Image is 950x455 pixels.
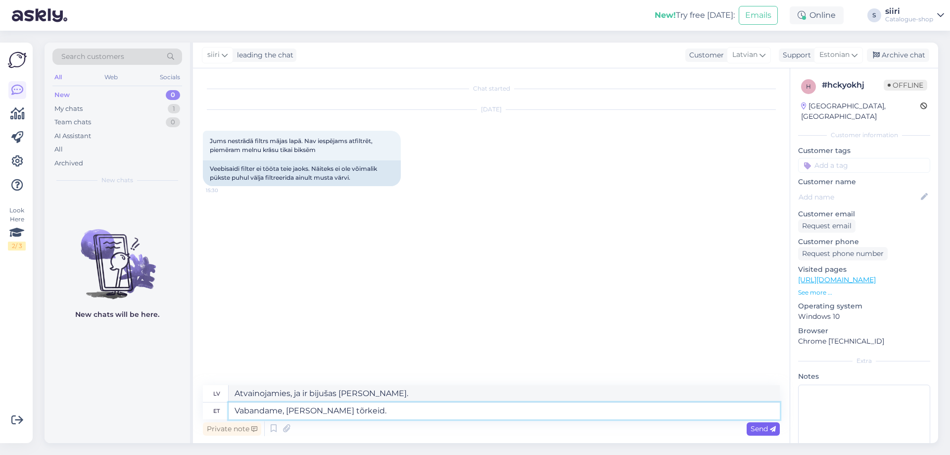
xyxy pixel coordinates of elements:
button: Emails [739,6,778,25]
div: Online [790,6,844,24]
a: [URL][DOMAIN_NAME] [798,275,876,284]
span: siiri [207,50,220,60]
div: Private note [203,422,261,436]
div: Extra [798,356,930,365]
div: Web [102,71,120,84]
p: Windows 10 [798,311,930,322]
div: leading the chat [233,50,293,60]
div: My chats [54,104,83,114]
p: Browser [798,326,930,336]
div: AI Assistant [54,131,91,141]
p: Notes [798,371,930,382]
div: New [54,90,70,100]
textarea: Vabandame, [PERSON_NAME] tõrkeid. [229,403,780,419]
span: Estonian [819,50,850,60]
div: Customer information [798,131,930,140]
div: [GEOGRAPHIC_DATA], [GEOGRAPHIC_DATA] [801,101,920,122]
div: S [867,8,881,22]
div: # hckyokhj [822,79,884,91]
p: See more ... [798,288,930,297]
input: Add name [799,192,919,202]
div: siiri [885,7,933,15]
p: Customer phone [798,237,930,247]
div: Request email [798,219,855,233]
div: 0 [166,90,180,100]
p: New chats will be here. [75,309,159,320]
div: Support [779,50,811,60]
div: Chat started [203,84,780,93]
textarea: Atvainojamies, ja ir bijušas [PERSON_NAME]. [229,385,780,402]
p: Customer tags [798,146,930,156]
b: New! [655,10,676,20]
p: Operating system [798,301,930,311]
div: All [52,71,64,84]
div: Look Here [8,206,26,251]
p: Visited pages [798,264,930,275]
div: lv [213,385,220,402]
span: Offline [884,80,927,91]
p: Customer name [798,177,930,187]
div: All [54,145,63,154]
div: Archive chat [867,49,929,62]
a: siiriCatalogue-shop [885,7,944,23]
div: Try free [DATE]: [655,9,735,21]
img: No chats [45,211,190,301]
div: 0 [166,117,180,127]
span: New chats [101,176,133,185]
div: [DATE] [203,105,780,114]
div: Customer [685,50,724,60]
input: Add a tag [798,158,930,173]
span: Send [751,424,776,433]
div: Veebisaidi filter ei tööta teie jaoks. Näiteks ei ole võimalik pükste puhul välja filtreerida ain... [203,160,401,186]
span: Latvian [732,50,758,60]
span: h [806,83,811,90]
img: Askly Logo [8,51,27,69]
div: 1 [168,104,180,114]
div: 2 / 3 [8,242,26,251]
p: Customer email [798,209,930,219]
div: Archived [54,158,83,168]
span: Jums nestrādā filtrs mājas lapā. Nav iespējams atfiltrēt, piemēram melnu krāsu tikai biksēm [210,137,374,153]
p: Chrome [TECHNICAL_ID] [798,336,930,347]
div: Team chats [54,117,91,127]
div: et [213,403,220,419]
span: 15:30 [206,187,243,194]
div: Catalogue-shop [885,15,933,23]
span: Search customers [61,51,124,62]
div: Socials [158,71,182,84]
div: Request phone number [798,247,888,260]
